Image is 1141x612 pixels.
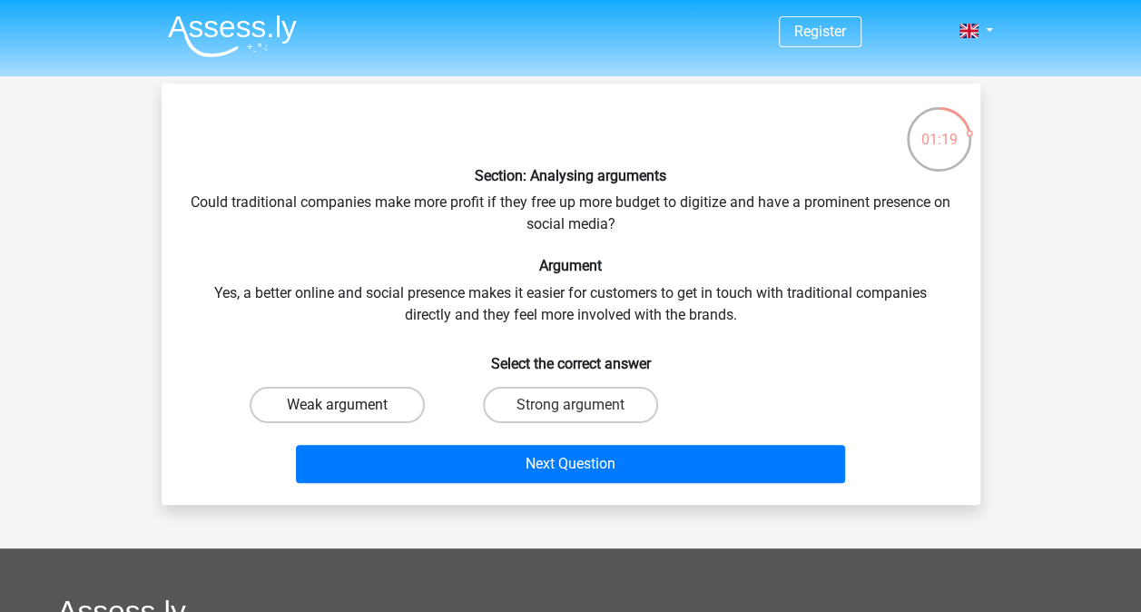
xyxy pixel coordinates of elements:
[250,387,425,423] label: Weak argument
[483,387,658,423] label: Strong argument
[794,23,846,40] a: Register
[169,98,973,490] div: Could traditional companies make more profit if they free up more budget to digitize and have a p...
[191,341,951,372] h6: Select the correct answer
[905,105,973,151] div: 01:19
[191,257,951,274] h6: Argument
[296,445,845,483] button: Next Question
[168,15,297,57] img: Assessly
[191,167,951,184] h6: Section: Analysing arguments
